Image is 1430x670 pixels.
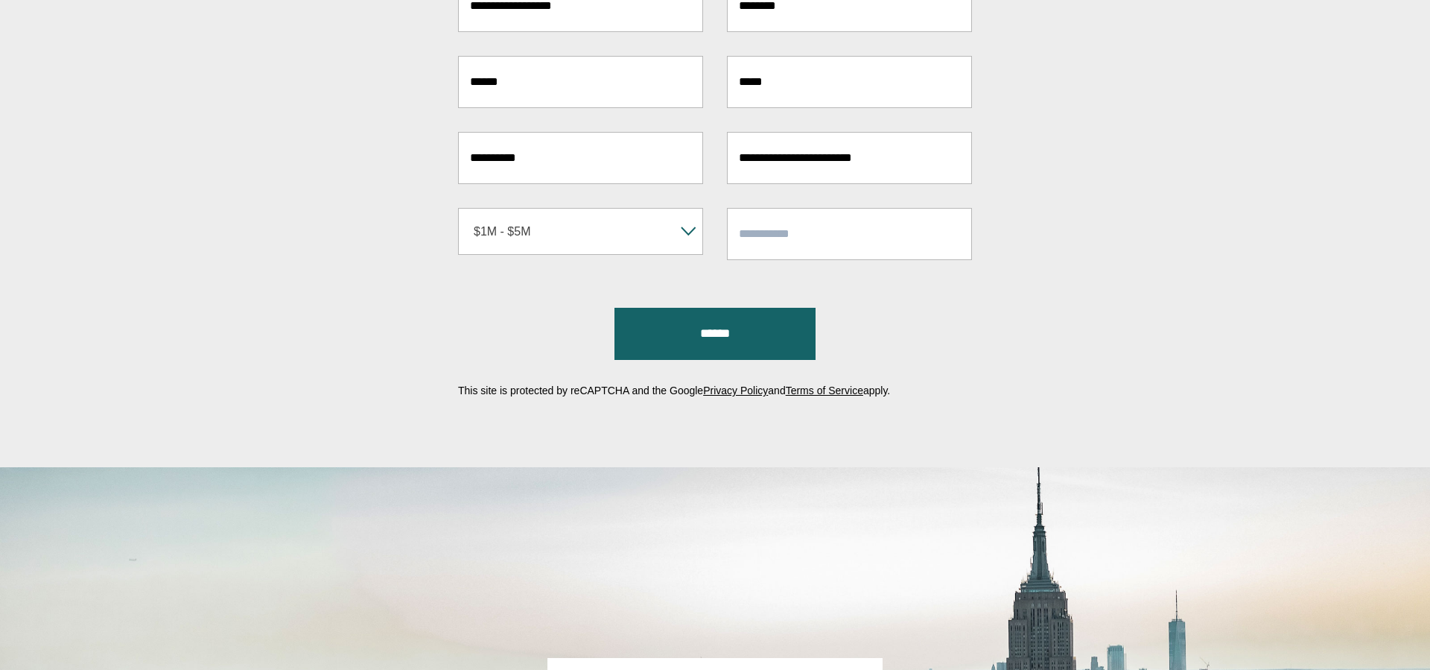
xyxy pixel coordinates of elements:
[458,385,972,396] p: This site is protected by reCAPTCHA and the Google and apply.
[466,209,674,254] span: $1M - $5M
[674,209,702,254] b: ▾
[703,385,768,396] a: Privacy Policy
[786,385,863,396] a: Terms of Service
